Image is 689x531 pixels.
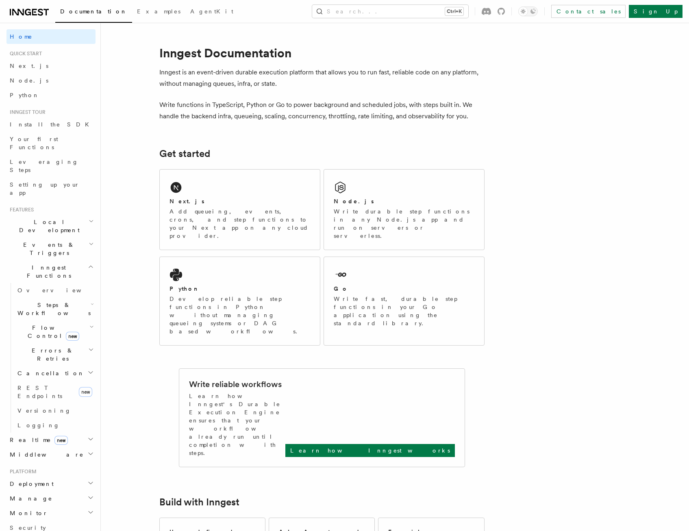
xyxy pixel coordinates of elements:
[170,285,200,293] h2: Python
[189,392,285,457] p: Learn how Inngest's Durable Execution Engine ensures that your workflow already run until complet...
[159,496,239,508] a: Build with Inngest
[159,257,320,346] a: PythonDevelop reliable step functions in Python without managing queueing systems or DAG based wo...
[334,207,474,240] p: Write durable step functions in any Node.js app and run on servers or serverless.
[10,33,33,41] span: Home
[445,7,463,15] kbd: Ctrl+K
[551,5,626,18] a: Contact sales
[14,418,96,433] a: Logging
[7,218,89,234] span: Local Development
[14,381,96,403] a: REST Endpointsnew
[7,177,96,200] a: Setting up your app
[7,480,54,488] span: Deployment
[159,148,210,159] a: Get started
[7,436,68,444] span: Realtime
[7,155,96,177] a: Leveraging Steps
[7,283,96,433] div: Inngest Functions
[7,263,88,280] span: Inngest Functions
[7,433,96,447] button: Realtimenew
[10,524,46,531] span: Security
[7,59,96,73] a: Next.js
[334,295,474,327] p: Write fast, durable step functions in your Go application using the standard library.
[55,2,132,23] a: Documentation
[7,117,96,132] a: Install the SDK
[14,403,96,418] a: Versioning
[7,468,37,475] span: Platform
[14,301,91,317] span: Steps & Workflows
[17,287,101,294] span: Overview
[312,5,468,18] button: Search...Ctrl+K
[79,387,92,397] span: new
[66,332,79,341] span: new
[285,444,455,457] a: Learn how Inngest works
[14,346,88,363] span: Errors & Retries
[190,8,233,15] span: AgentKit
[7,447,96,462] button: Middleware
[10,92,39,98] span: Python
[7,88,96,102] a: Python
[54,436,68,445] span: new
[324,257,485,346] a: GoWrite fast, durable step functions in your Go application using the standard library.
[7,132,96,155] a: Your first Functions
[14,324,89,340] span: Flow Control
[14,283,96,298] a: Overview
[159,67,485,89] p: Inngest is an event-driven durable execution platform that allows you to run fast, reliable code ...
[7,207,34,213] span: Features
[7,50,42,57] span: Quick start
[14,320,96,343] button: Flow Controlnew
[10,63,48,69] span: Next.js
[159,169,320,250] a: Next.jsAdd queueing, events, crons, and step functions to your Next app on any cloud provider.
[518,7,538,16] button: Toggle dark mode
[137,8,180,15] span: Examples
[7,29,96,44] a: Home
[189,379,282,390] h2: Write reliable workflows
[10,77,48,84] span: Node.js
[185,2,238,22] a: AgentKit
[7,241,89,257] span: Events & Triggers
[629,5,682,18] a: Sign Up
[170,207,310,240] p: Add queueing, events, crons, and step functions to your Next app on any cloud provider.
[10,159,78,173] span: Leveraging Steps
[7,450,84,459] span: Middleware
[132,2,185,22] a: Examples
[14,366,96,381] button: Cancellation
[10,181,80,196] span: Setting up your app
[7,506,96,520] button: Monitor
[17,407,71,414] span: Versioning
[10,121,94,128] span: Install the SDK
[60,8,127,15] span: Documentation
[14,298,96,320] button: Steps & Workflows
[7,73,96,88] a: Node.js
[7,109,46,115] span: Inngest tour
[7,477,96,491] button: Deployment
[17,422,60,429] span: Logging
[17,385,62,399] span: REST Endpoints
[334,197,374,205] h2: Node.js
[159,99,485,122] p: Write functions in TypeScript, Python or Go to power background and scheduled jobs, with steps bu...
[7,237,96,260] button: Events & Triggers
[7,260,96,283] button: Inngest Functions
[7,494,52,503] span: Manage
[14,369,85,377] span: Cancellation
[159,46,485,60] h1: Inngest Documentation
[7,509,48,517] span: Monitor
[334,285,348,293] h2: Go
[10,136,58,150] span: Your first Functions
[290,446,450,455] p: Learn how Inngest works
[170,295,310,335] p: Develop reliable step functions in Python without managing queueing systems or DAG based workflows.
[14,343,96,366] button: Errors & Retries
[324,169,485,250] a: Node.jsWrite durable step functions in any Node.js app and run on servers or serverless.
[170,197,204,205] h2: Next.js
[7,491,96,506] button: Manage
[7,215,96,237] button: Local Development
